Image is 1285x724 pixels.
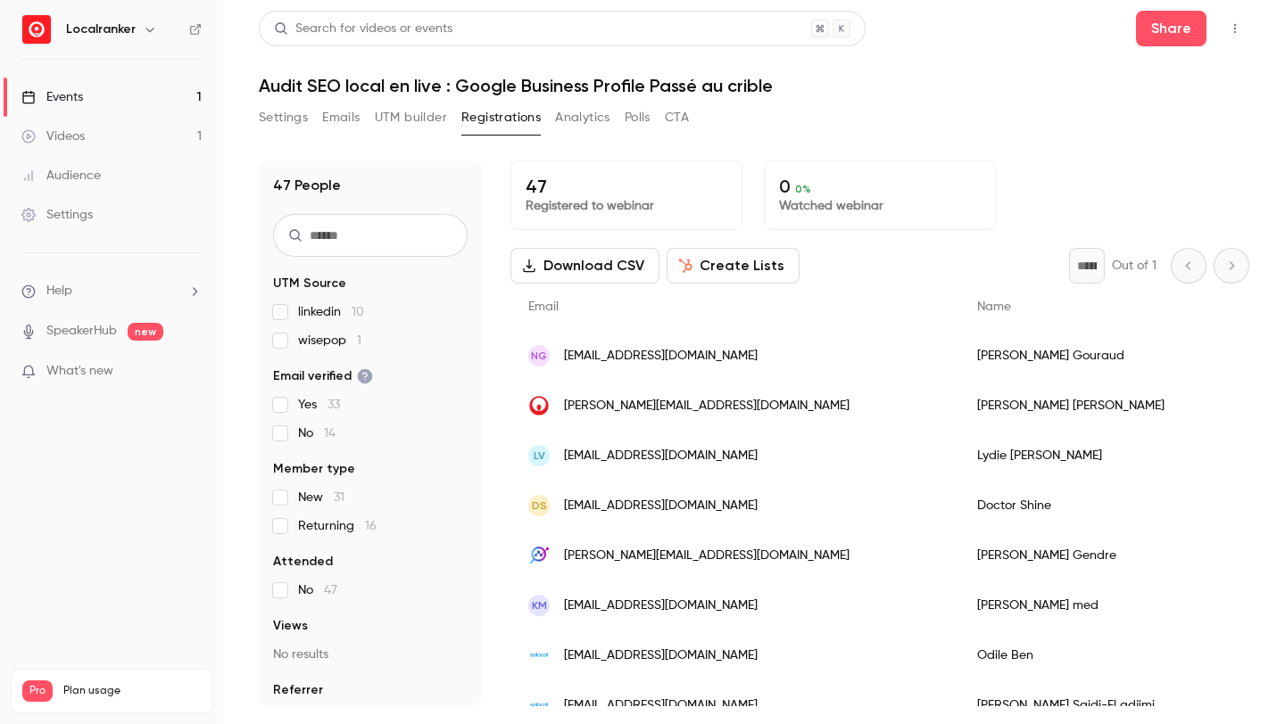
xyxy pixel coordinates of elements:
span: Pro [22,680,53,702]
div: Events [21,88,83,106]
span: wisepop [298,332,361,350]
span: [EMAIL_ADDRESS][DOMAIN_NAME] [564,646,758,665]
span: [EMAIL_ADDRESS][DOMAIN_NAME] [564,347,758,366]
img: solocal.com [528,645,550,666]
li: help-dropdown-opener [21,282,202,300]
span: [EMAIL_ADDRESS][DOMAIN_NAME] [564,447,758,465]
span: New [298,489,344,506]
span: km [532,597,547,613]
span: DS [532,498,547,514]
span: 14 [324,427,336,440]
button: Share [1136,11,1206,46]
span: What's new [46,362,113,381]
p: Watched webinar [779,197,981,215]
span: 1 [357,334,361,347]
span: Attended [273,553,333,571]
span: UTM Source [273,275,346,292]
div: Audience [21,167,101,185]
button: Polls [625,103,651,132]
img: solocal.com [528,695,550,716]
button: Analytics [555,103,610,132]
span: Yes [298,396,340,414]
button: UTM builder [375,103,447,132]
p: 47 [526,176,727,197]
span: LV [534,448,545,464]
p: 0 [779,176,981,197]
button: Emails [322,103,360,132]
p: Out of 1 [1112,257,1156,275]
h6: Localranker [66,21,136,38]
span: No [298,581,337,599]
span: Plan usage [63,684,201,698]
span: [PERSON_NAME][EMAIL_ADDRESS][DOMAIN_NAME] [564,397,850,415]
span: NG [531,348,547,364]
span: [EMAIL_ADDRESS][DOMAIN_NAME] [564,596,758,615]
span: No [298,424,336,442]
span: new [128,323,163,341]
button: Create Lists [667,248,800,284]
span: Member type [273,460,355,478]
span: Name [977,300,1011,313]
span: linkedin [298,303,364,321]
h1: Audit SEO local en live : Google Business Profile Passé au crible [259,75,1249,96]
span: Email [528,300,559,313]
h1: 47 People [273,175,341,196]
div: Search for videos or events [274,20,452,38]
p: Registered to webinar [526,197,727,215]
button: Registrations [461,103,541,132]
span: Email verified [273,367,373,385]
p: No results [273,646,468,663]
span: 0 % [795,183,811,195]
button: Settings [259,103,308,132]
span: 31 [334,491,344,504]
span: Views [273,617,308,635]
span: 10 [352,306,364,318]
span: 47 [324,584,337,596]
img: Localranker [22,15,51,44]
span: [EMAIL_ADDRESS][DOMAIN_NAME] [564,497,758,515]
div: Videos [21,128,85,145]
div: Settings [21,206,93,224]
span: 33 [327,399,340,411]
span: Referrer [273,681,323,699]
img: veolia.com [528,395,550,416]
button: CTA [665,103,689,132]
button: Download CSV [510,248,659,284]
span: [PERSON_NAME][EMAIL_ADDRESS][DOMAIN_NAME] [564,547,850,565]
span: [EMAIL_ADDRESS][DOMAIN_NAME] [564,696,758,715]
span: 16 [365,520,377,532]
a: SpeakerHub [46,322,117,341]
span: Returning [298,517,377,535]
span: Help [46,282,72,300]
img: beyooz.fr [528,545,550,566]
